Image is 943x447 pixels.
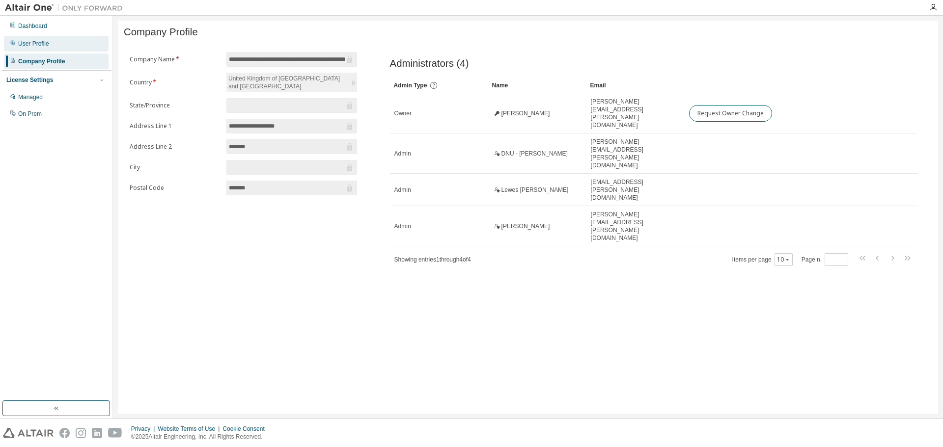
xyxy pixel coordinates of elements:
span: Administrators (4) [390,58,469,69]
span: Company Profile [124,26,198,38]
span: DNU - [PERSON_NAME] [501,150,568,158]
div: Privacy [131,425,158,433]
div: United Kingdom of [GEOGRAPHIC_DATA] and [GEOGRAPHIC_DATA] [226,73,357,92]
span: [PERSON_NAME][EMAIL_ADDRESS][PERSON_NAME][DOMAIN_NAME] [591,138,680,169]
span: [PERSON_NAME][EMAIL_ADDRESS][PERSON_NAME][DOMAIN_NAME] [591,210,680,242]
div: Name [492,78,582,93]
div: Company Profile [18,57,65,65]
label: Address Line 1 [130,122,221,130]
label: Country [130,79,221,86]
span: [EMAIL_ADDRESS][PERSON_NAME][DOMAIN_NAME] [591,178,680,202]
button: 10 [777,256,790,263]
img: youtube.svg [108,428,122,438]
div: On Prem [18,110,42,118]
label: Address Line 2 [130,143,221,151]
span: Owner [394,109,412,117]
span: Admin [394,222,411,230]
img: Altair One [5,3,128,13]
span: Showing entries 1 through 4 of 4 [394,256,471,263]
span: [PERSON_NAME] [501,222,550,230]
div: User Profile [18,40,49,48]
span: Admin [394,186,411,194]
span: Lewes [PERSON_NAME] [501,186,569,194]
img: instagram.svg [76,428,86,438]
label: Company Name [130,55,221,63]
div: Dashboard [18,22,47,30]
div: United Kingdom of [GEOGRAPHIC_DATA] and [GEOGRAPHIC_DATA] [227,73,349,92]
img: facebook.svg [59,428,70,438]
label: Postal Code [130,184,221,192]
div: Email [590,78,681,93]
div: License Settings [6,76,53,84]
button: Request Owner Change [689,105,772,122]
label: State/Province [130,102,221,109]
div: Managed [18,93,43,101]
img: altair_logo.svg [3,428,54,438]
span: Admin Type [394,82,427,89]
span: Page n. [802,253,848,266]
img: linkedin.svg [92,428,102,438]
span: [PERSON_NAME] [501,109,550,117]
span: [PERSON_NAME][EMAIL_ADDRESS][PERSON_NAME][DOMAIN_NAME] [591,98,680,129]
div: Cookie Consent [222,425,270,433]
span: Admin [394,150,411,158]
label: City [130,163,221,171]
div: Website Terms of Use [158,425,222,433]
span: Items per page [732,253,793,266]
p: © 2025 Altair Engineering, Inc. All Rights Reserved. [131,433,271,441]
